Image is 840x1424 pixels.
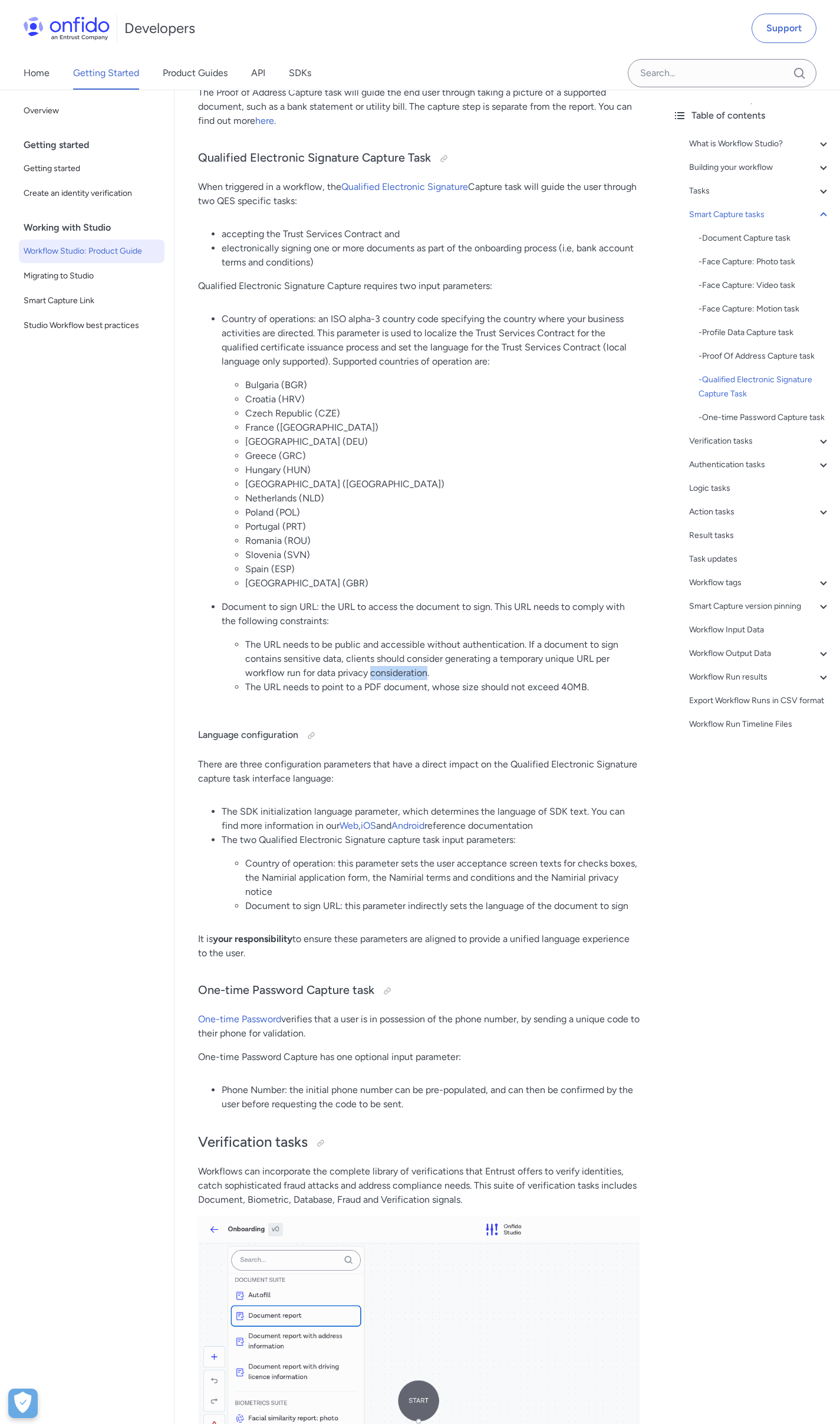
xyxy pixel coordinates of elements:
[699,411,831,425] a: -One-time Password Capture task
[752,14,816,43] a: Support
[245,680,640,694] li: The URL needs to point to a PDF document, whose size should not exceed 40MB.
[689,599,831,613] a: Smart Capture version pinning
[198,1050,640,1064] p: One-time Password Capture has one optional input parameter:
[255,115,274,126] a: here
[289,57,311,90] a: SDKs
[699,373,831,401] div: - Qualified Electronic Signature Capture Task
[699,326,831,340] a: -Profile Data Capture task
[24,319,160,333] span: Studio Workflow best practices
[340,820,358,831] a: Web
[222,600,640,694] li: Document to sign URL: the URL to access the document to sign. This URL needs to comply with the f...
[689,623,831,637] a: Workflow Input Data
[245,435,640,449] li: [GEOGRAPHIC_DATA] (DEU)
[699,373,831,401] a: -Qualified Electronic Signature Capture Task
[222,227,640,241] li: accepting the Trust Services Contract and
[699,411,831,425] div: - One-time Password Capture task
[245,899,640,913] li: Document to sign URL: this parameter indirectly sets the language of the document to sign
[222,833,640,913] li: The two Qualified Electronic Signature capture task input parameters:
[24,244,160,258] span: Workflow Studio: Product Guide
[19,157,164,181] a: Getting started
[245,378,640,392] li: Bulgaria (BGR)
[24,162,160,176] span: Getting started
[24,269,160,283] span: Migrating to Studio
[24,104,160,118] span: Overview
[8,1389,38,1418] div: Cookie Preferences
[198,1133,640,1153] h2: Verification tasks
[689,505,831,519] a: Action tasks
[689,529,831,543] a: Result tasks
[19,264,164,288] a: Migrating to Studio
[689,552,831,566] a: Task updates
[699,349,831,363] a: -Proof Of Address Capture task
[19,99,164,123] a: Overview
[699,278,831,293] a: -Face Capture: Video task
[699,349,831,363] div: - Proof Of Address Capture task
[689,717,831,731] a: Workflow Run Timeline Files
[689,160,831,175] a: Building your workflow
[699,326,831,340] div: - Profile Data Capture task
[198,86,640,128] p: The Proof of Address Capture task will guide the end user through taking a picture of a supported...
[245,638,640,680] li: The URL needs to be public and accessible without authentication. If a document to sign contains ...
[245,576,640,590] li: [GEOGRAPHIC_DATA] (GBR)
[198,279,640,293] p: Qualified Electronic Signature Capture requires two input parameters:
[8,1389,38,1418] button: Open Preferences
[245,548,640,562] li: Slovenia (SVN)
[689,670,831,684] a: Workflow Run results
[699,255,831,269] a: -Face Capture: Photo task
[699,231,831,245] div: - Document Capture task
[245,463,640,477] li: Hungary (HUN)
[245,491,640,506] li: Netherlands (NLD)
[198,982,640,1000] h3: One-time Password Capture task
[222,312,640,590] li: Country of operations: an ISO alpha-3 country code specifying the country where your business act...
[24,57,50,90] a: Home
[251,57,265,90] a: API
[198,180,640,208] p: When triggered in a workflow, the Capture task will guide the user through two QES specific tasks:
[222,1083,640,1111] li: Phone Number: the initial phone number can be pre-populated, and can then be confirmed by the use...
[689,458,831,472] a: Authentication tasks
[24,17,110,40] img: Onfido Logo
[699,278,831,293] div: - Face Capture: Video task
[699,231,831,245] a: -Document Capture task
[689,576,831,590] div: Workflow tags
[19,239,164,263] a: Workflow Studio: Product Guide
[245,520,640,534] li: Portugal (PRT)
[24,133,169,157] div: Getting started
[245,857,640,899] li: Country of operation: this parameter sets the user acceptance screen texts for checks boxes, the ...
[245,562,640,576] li: Spain (ESP)
[245,406,640,421] li: Czech Republic (CZE)
[689,481,831,496] a: Logic tasks
[689,184,831,198] a: Tasks
[689,694,831,708] a: Export Workflow Runs in CSV format
[198,757,640,786] p: There are three configuration parameters that have a direct impact on the Qualified Electronic Si...
[124,19,195,38] h1: Developers
[628,59,816,87] input: Onfido search input field
[198,149,640,168] h3: Qualified Electronic Signature Capture Task
[24,216,169,239] div: Working with Studio
[689,208,831,222] a: Smart Capture tasks
[391,820,424,831] a: Android
[245,477,640,491] li: [GEOGRAPHIC_DATA] ([GEOGRAPHIC_DATA])
[245,534,640,548] li: Romania (ROU)
[699,302,831,316] div: - Face Capture: Motion task
[19,182,164,205] a: Create an identity verification
[198,1013,281,1025] a: One-time Password
[699,302,831,316] a: -Face Capture: Motion task
[222,241,640,270] li: electronically signing one or more documents as part of the onboarding process (i.e, bank account...
[245,421,640,435] li: France ([GEOGRAPHIC_DATA])
[689,434,831,448] a: Verification tasks
[245,392,640,406] li: Croatia (HRV)
[163,57,228,90] a: Product Guides
[673,109,831,123] div: Table of contents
